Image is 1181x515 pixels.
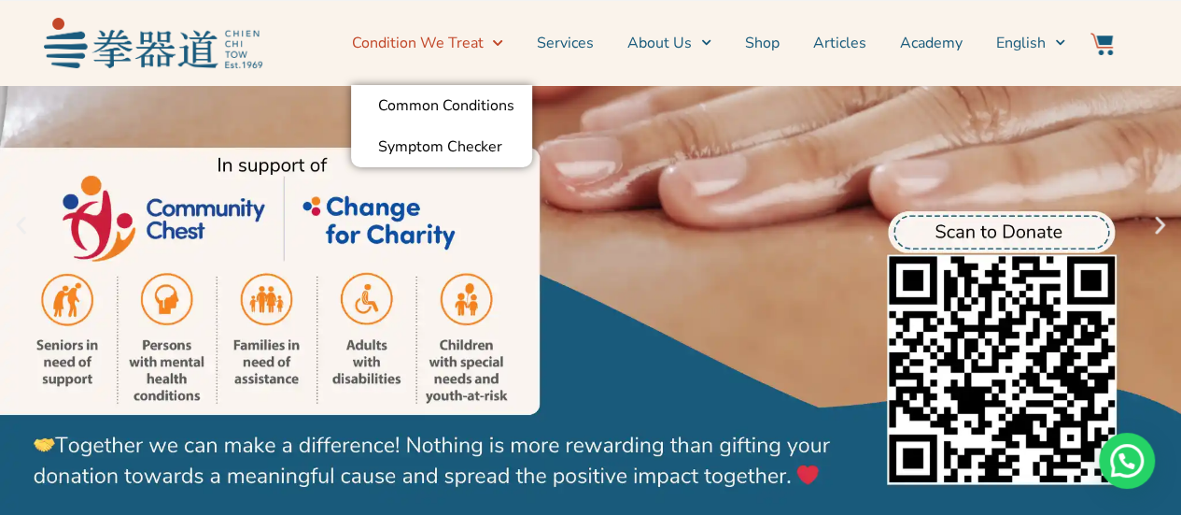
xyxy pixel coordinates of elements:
[996,32,1046,54] span: English
[351,85,532,126] a: Common Conditions
[996,20,1065,66] a: English
[813,20,866,66] a: Articles
[900,20,963,66] a: Academy
[9,214,33,237] div: Previous slide
[351,20,502,66] a: Condition We Treat
[537,20,594,66] a: Services
[627,20,711,66] a: About Us
[351,126,532,167] a: Symptom Checker
[1090,33,1113,55] img: Website Icon-03
[272,20,1065,66] nav: Menu
[351,85,532,167] ul: Condition We Treat
[745,20,780,66] a: Shop
[1148,214,1172,237] div: Next slide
